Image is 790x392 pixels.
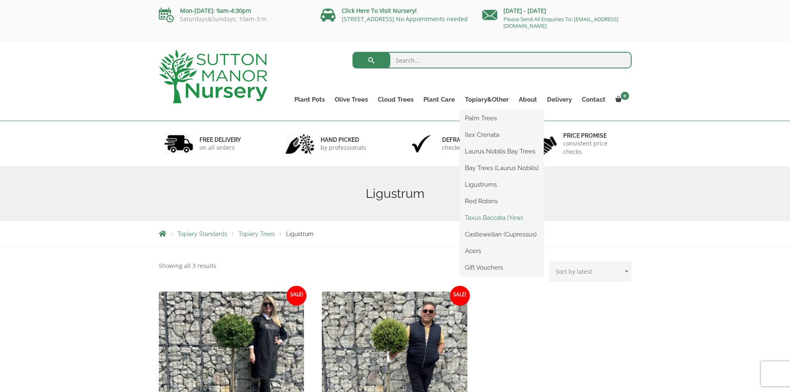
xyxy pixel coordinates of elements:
a: Taxus Baccata (Yew) [460,212,544,224]
span: Ligustrum [286,231,314,237]
img: 3.jpg [407,133,436,154]
p: Mon-[DATE]: 9am-4:30pm [159,6,308,16]
a: [STREET_ADDRESS] No Appointments needed [342,15,468,23]
a: Ilex Crenata [460,129,544,141]
span: Sale! [287,286,306,306]
h6: hand picked [321,136,366,144]
p: checked & Licensed [442,144,497,152]
a: Topiary Standards [177,231,227,237]
a: 0 [610,94,632,105]
img: 2.jpg [285,133,314,154]
a: About [514,94,542,105]
a: Cloud Trees [373,94,418,105]
p: [DATE] - [DATE] [482,6,632,16]
h6: FREE DELIVERY [199,136,241,144]
a: Please Send All Enquiries To: [EMAIL_ADDRESS][DOMAIN_NAME] [503,15,618,29]
h6: Defra approved [442,136,497,144]
h6: Price promise [563,132,626,139]
a: Gift Vouchers [460,261,544,274]
p: on all orders [199,144,241,152]
a: Click Here To Visit Nursery! [342,7,417,15]
a: Laurus Nobilis Bay Trees [460,145,544,158]
p: by professionals [321,144,366,152]
a: Red Robins [460,195,544,207]
a: Plant Pots [289,94,330,105]
p: Showing all 3 results [159,261,216,271]
a: Plant Care [418,94,460,105]
a: Acers [460,245,544,257]
img: 1.jpg [164,133,193,154]
p: consistent price checks [563,139,626,156]
a: Ligustrums [460,178,544,191]
h1: Ligustrum [159,186,632,201]
p: Saturdays&Sundays: 10am-3:m [159,16,308,22]
select: Shop order [549,261,632,282]
a: Bay Trees (Laurus Nobilis) [460,162,544,174]
nav: Breadcrumbs [159,230,632,237]
input: Search... [352,52,632,68]
img: logo [159,50,267,103]
a: Topiary Trees [238,231,275,237]
a: Olive Trees [330,94,373,105]
a: Castlewellan (Cupressus) [460,228,544,241]
a: Palm Trees [460,112,544,124]
a: Delivery [542,94,577,105]
a: Contact [577,94,610,105]
span: Sale! [450,286,470,306]
span: 0 [621,92,629,100]
a: Topiary&Other [460,94,514,105]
